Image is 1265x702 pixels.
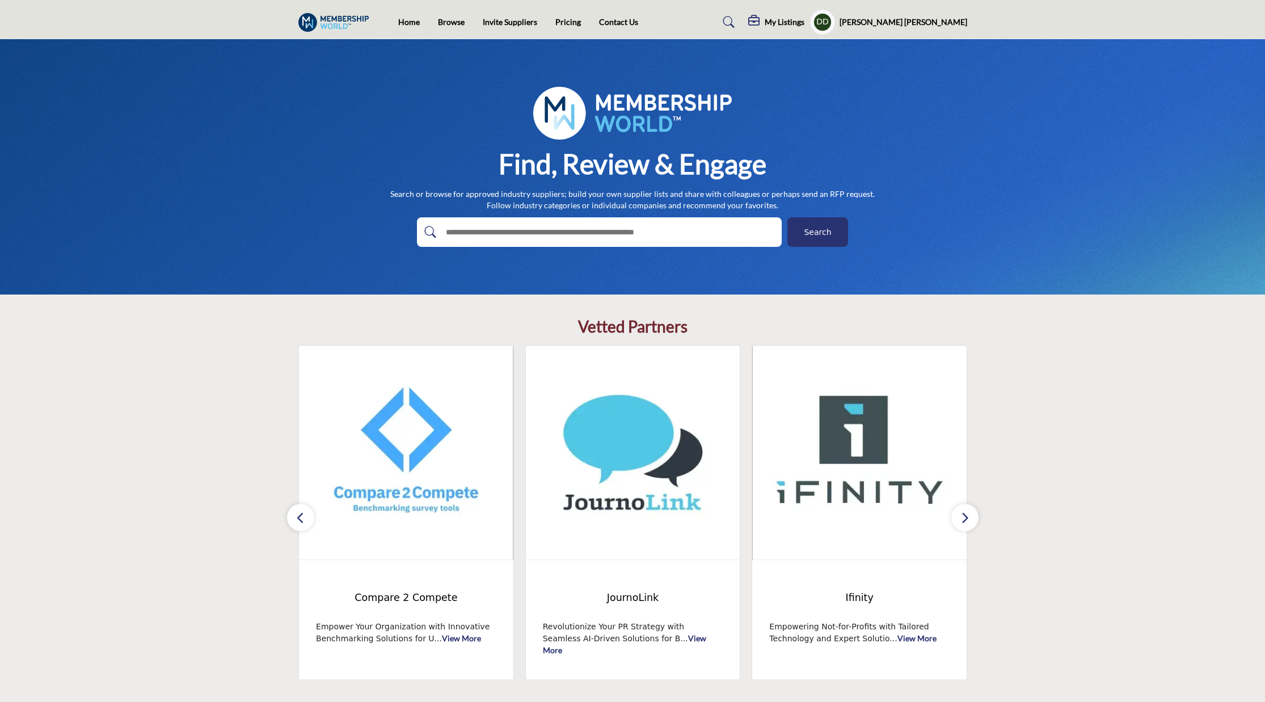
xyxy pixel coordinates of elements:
a: Search [712,13,742,31]
img: Ifinity [752,346,967,560]
a: View More [543,633,706,655]
h5: My Listings [765,17,804,27]
a: JournoLink [543,583,723,613]
a: Compare 2 Compete [316,583,496,613]
h5: [PERSON_NAME] [PERSON_NAME] [840,16,967,28]
span: JournoLink [543,590,723,605]
p: Search or browse for approved industry suppliers; build your own supplier lists and share with co... [390,188,875,211]
a: Contact Us [599,17,638,27]
button: Show hide supplier dropdown [810,10,835,35]
a: Browse [438,17,465,27]
p: Revolutionize Your PR Strategy with Seamless AI-Driven Solutions for B... [543,621,723,657]
button: Search [787,217,848,247]
img: Compare 2 Compete [299,346,513,560]
a: View More [897,633,937,643]
span: Compare 2 Compete [316,590,496,605]
img: image [533,87,732,140]
img: JournoLink [526,346,740,560]
img: Site Logo [298,13,375,32]
a: Ifinity [769,583,950,613]
a: Invite Suppliers [483,17,537,27]
p: Empowering Not-for-Profits with Tailored Technology and Expert Solutio... [769,621,950,645]
div: My Listings [748,15,804,29]
span: Ifinity [769,590,950,605]
p: Empower Your Organization with Innovative Benchmarking Solutions for U... [316,621,496,645]
span: Search [804,226,831,238]
h2: Vetted Partners [578,317,688,337]
a: Pricing [555,17,581,27]
a: View More [442,633,481,643]
a: Home [398,17,420,27]
h1: Find, Review & Engage [499,146,766,182]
